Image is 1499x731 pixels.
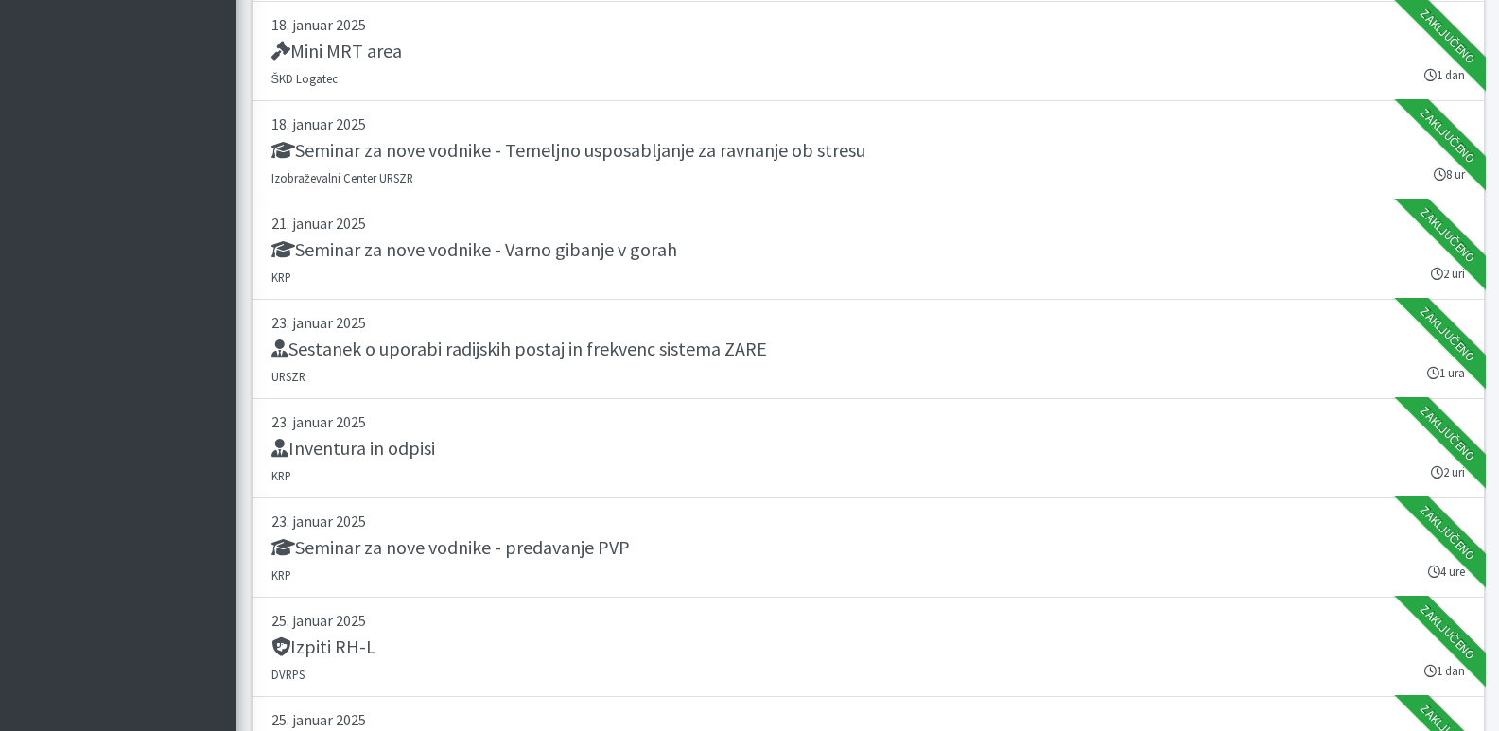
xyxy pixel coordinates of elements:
p: 23. januar 2025 [271,510,1465,532]
p: 21. januar 2025 [271,212,1465,235]
a: 21. januar 2025 Seminar za nove vodnike - Varno gibanje v gorah KRP 2 uri Zaključeno [252,200,1485,300]
small: URSZR [271,369,305,384]
p: 23. januar 2025 [271,311,1465,334]
a: 23. januar 2025 Inventura in odpisi KRP 2 uri Zaključeno [252,399,1485,498]
p: 18. januar 2025 [271,113,1465,135]
p: 23. januar 2025 [271,410,1465,433]
h5: Izpiti RH-L [271,635,375,658]
small: DVRPS [271,667,305,682]
small: KRP [271,270,291,285]
a: 18. januar 2025 Seminar za nove vodnike - Temeljno usposabljanje za ravnanje ob stresu Izobraževa... [252,101,1485,200]
p: 18. januar 2025 [271,13,1465,36]
h5: Sestanek o uporabi radijskih postaj in frekvenc sistema ZARE [271,338,767,360]
small: Izobraževalni Center URSZR [271,170,413,185]
h5: Seminar za nove vodnike - Temeljno usposabljanje za ravnanje ob stresu [271,139,865,162]
p: 25. januar 2025 [271,708,1465,731]
a: 23. januar 2025 Sestanek o uporabi radijskih postaj in frekvenc sistema ZARE URSZR 1 ura Zaključeno [252,300,1485,399]
h5: Mini MRT area [271,40,402,62]
h5: Inventura in odpisi [271,437,435,460]
small: KRP [271,468,291,483]
a: 25. januar 2025 Izpiti RH-L DVRPS 1 dan Zaključeno [252,598,1485,697]
a: 23. januar 2025 Seminar za nove vodnike - predavanje PVP KRP 4 ure Zaključeno [252,498,1485,598]
p: 25. januar 2025 [271,609,1465,632]
h5: Seminar za nove vodnike - predavanje PVP [271,536,630,559]
a: 18. januar 2025 Mini MRT area ŠKD Logatec 1 dan Zaključeno [252,2,1485,101]
small: KRP [271,567,291,583]
h5: Seminar za nove vodnike - Varno gibanje v gorah [271,238,677,261]
small: ŠKD Logatec [271,71,339,86]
